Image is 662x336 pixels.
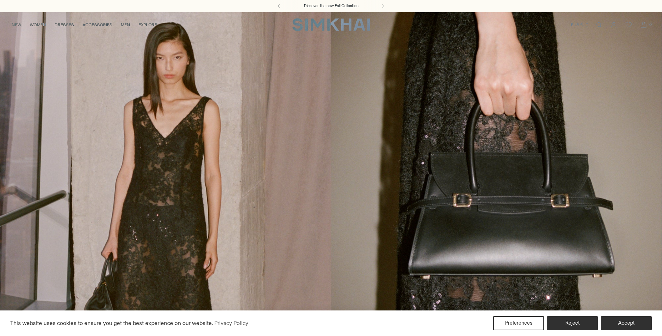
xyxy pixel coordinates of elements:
a: EXPLORE [138,17,157,33]
span: This website uses cookies to ensure you get the best experience on our website. [10,320,213,326]
a: Privacy Policy (opens in a new tab) [213,318,249,329]
span: 0 [647,21,653,28]
button: EUR € [571,17,589,33]
a: ACCESSORIES [83,17,112,33]
a: DRESSES [55,17,74,33]
a: Go to the account page [607,18,621,32]
a: Wishlist [622,18,636,32]
a: SIMKHAI [292,18,370,32]
a: Open search modal [592,18,606,32]
button: Preferences [493,316,544,330]
a: Discover the new Fall Collection [304,3,358,9]
a: MEN [121,17,130,33]
a: NEW [12,17,21,33]
button: Reject [547,316,598,330]
button: Accept [601,316,652,330]
a: WOMEN [30,17,46,33]
a: Open cart modal [636,18,651,32]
